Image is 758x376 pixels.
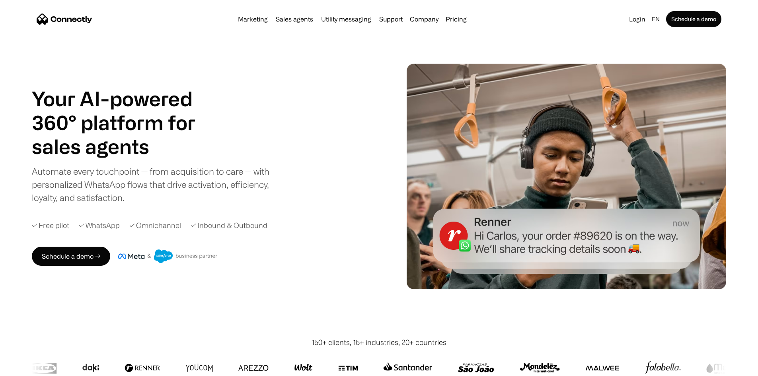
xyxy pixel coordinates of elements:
[318,16,374,22] a: Utility messaging
[626,14,649,25] a: Login
[32,134,215,158] div: 1 of 4
[235,16,271,22] a: Marketing
[376,16,406,22] a: Support
[32,165,283,204] div: Automate every touchpoint — from acquisition to care — with personalized WhatsApp flows that driv...
[32,220,69,231] div: ✓ Free pilot
[312,337,446,348] div: 150+ clients, 15+ industries, 20+ countries
[129,220,181,231] div: ✓ Omnichannel
[649,14,664,25] div: en
[407,14,441,25] div: Company
[118,249,218,263] img: Meta and Salesforce business partner badge.
[32,247,110,266] a: Schedule a demo →
[666,11,721,27] a: Schedule a demo
[8,361,48,373] aside: Language selected: English
[79,220,120,231] div: ✓ WhatsApp
[32,134,215,158] div: carousel
[442,16,470,22] a: Pricing
[16,362,48,373] ul: Language list
[32,134,215,158] h1: sales agents
[410,14,438,25] div: Company
[191,220,267,231] div: ✓ Inbound & Outbound
[652,14,660,25] div: en
[32,87,215,134] h1: Your AI-powered 360° platform for
[273,16,316,22] a: Sales agents
[37,13,92,25] a: home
